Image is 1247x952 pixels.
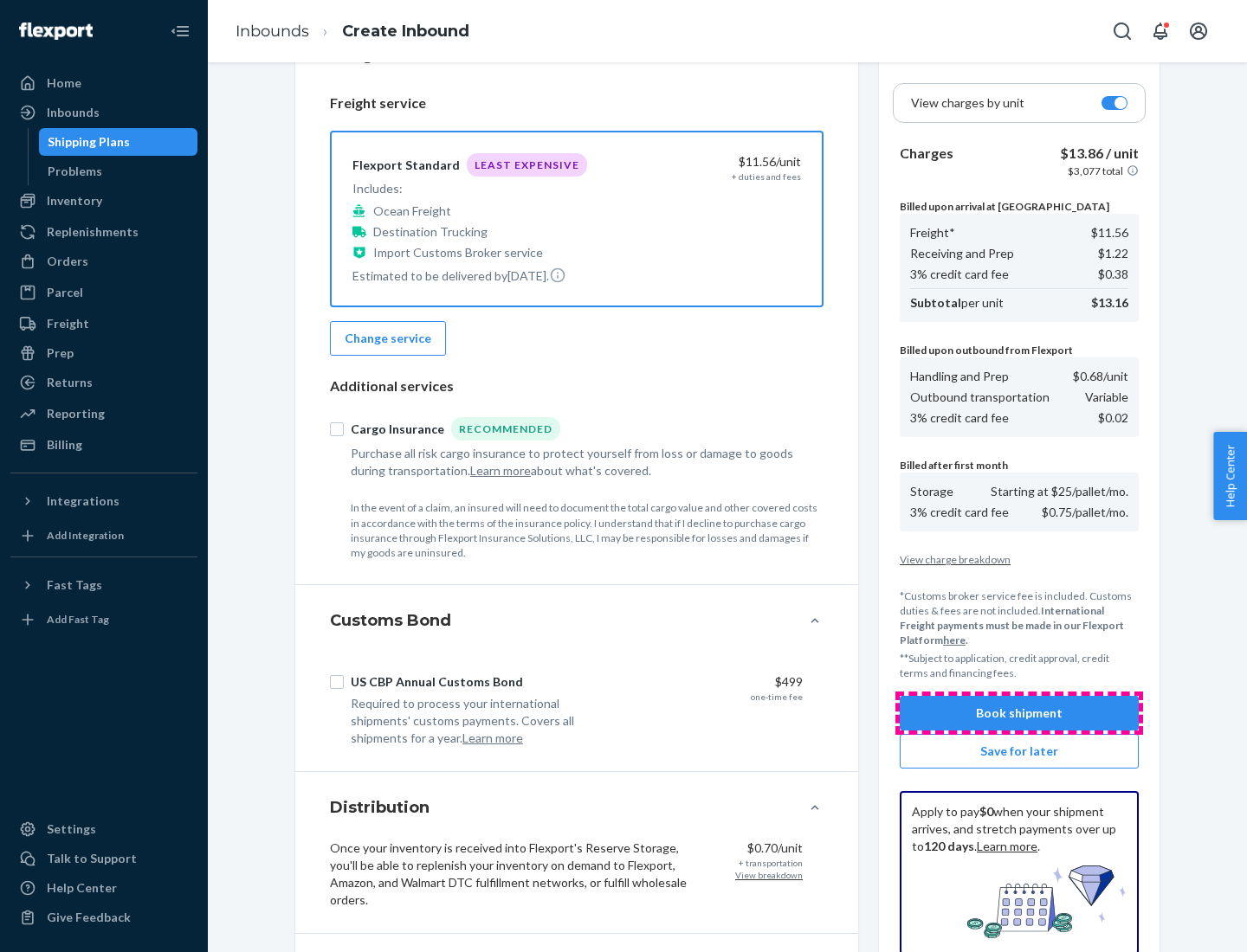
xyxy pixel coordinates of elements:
[10,874,197,902] a: Help Center
[10,248,197,275] a: Orders
[900,552,1139,567] button: View charge breakdown
[900,651,1139,680] p: **Subject to application, credit approval, credit terms and financing fees.
[1105,14,1140,48] button: Open Search Box
[10,369,197,396] a: Returns
[351,695,609,747] div: Required to process your international shipments' customs payments. Covers all shipments for a year.
[900,458,1139,473] p: Billed after first month
[47,405,105,422] div: Reporting
[747,839,803,857] p: $0.70/unit
[236,22,309,41] a: Inbounds
[10,400,197,428] a: Reporting
[451,417,560,441] div: Recommended
[751,691,803,703] div: one-time fee
[910,295,961,310] b: Subtotal
[910,294,1004,312] p: per unit
[352,157,460,174] div: Flexport Standard
[47,820,96,838] div: Settings
[351,421,444,438] div: Cargo Insurance
[900,734,1139,769] button: Save for later
[47,223,139,241] div: Replenishments
[1068,164,1123,178] p: $3,077 total
[330,93,824,113] p: Freight service
[924,839,974,853] b: 120 days
[1060,144,1139,164] p: $13.86 / unit
[39,128,198,156] a: Shipping Plans
[47,909,131,926] div: Give Feedback
[10,431,197,459] a: Billing
[352,267,587,285] p: Estimated to be delivered by [DATE] .
[1181,14,1216,48] button: Open account menu
[910,266,1009,283] p: 3% credit card fee
[48,163,102,180] div: Problems
[19,23,93,40] img: Flexport logo
[10,487,197,515] button: Integrations
[910,389,1050,406] p: Outbound transportation
[462,730,523,747] button: Learn more
[1042,504,1128,521] p: $0.75/pallet/mo.
[1213,432,1247,520] button: Help Center
[373,223,488,241] p: Destination Trucking
[352,180,587,197] p: Includes:
[912,803,1127,855] p: Apply to pay when your shipment arrives, and stretch payments over up to . .
[351,673,523,691] div: US CBP Annual Customs Bond
[47,253,88,270] div: Orders
[1073,368,1128,385] p: $0.68 /unit
[1098,266,1128,283] p: $0.38
[910,409,1009,427] p: 3% credit card fee
[10,279,197,306] a: Parcel
[900,199,1139,214] p: Billed upon arrival at [GEOGRAPHIC_DATA]
[10,845,197,872] a: Talk to Support
[911,94,1024,112] p: View charges by unit
[10,522,197,550] a: Add Integration
[910,245,1014,262] p: Receiving and Prep
[330,376,824,396] p: Additional services
[1091,224,1128,241] p: $11.56
[1085,389,1128,406] p: Variable
[910,224,955,241] p: Freight*
[163,14,197,48] button: Close Navigation
[10,571,197,599] button: Fast Tags
[10,815,197,843] a: Settings
[47,284,83,301] div: Parcel
[10,310,197,338] a: Freight
[900,696,1139,730] button: Book shipment
[910,368,1009,385] p: Handling and Prep
[47,576,102,594] div: Fast Tags
[47,315,89,332] div: Freight
[900,589,1139,648] p: *Customs broker service fee is included. Customs duties & fees are not included.
[330,675,344,689] input: US CBP Annual Customs Bond
[979,804,993,819] b: $0
[735,869,803,881] p: View breakdown
[373,203,451,220] p: Ocean Freight
[1098,409,1128,427] p: $0.02
[47,879,117,897] div: Help Center
[732,170,801,183] div: + duties and fees
[47,436,82,453] div: Billing
[342,22,469,41] a: Create Inbound
[467,153,587,177] div: Least Expensive
[900,604,1124,646] b: International Freight payments must be made in our Flexport Platform .
[10,187,197,215] a: Inventory
[1098,245,1128,262] p: $1.22
[10,99,197,126] a: Inbounds
[900,145,953,161] b: Charges
[10,606,197,634] a: Add Fast Tag
[39,158,198,185] a: Problems
[47,374,93,391] div: Returns
[330,422,344,436] input: Cargo InsuranceRecommended
[47,850,137,867] div: Talk to Support
[47,74,81,92] div: Home
[1091,294,1128,312] p: $13.16
[330,321,446,356] button: Change service
[48,133,130,151] div: Shipping Plans
[222,6,483,57] ol: breadcrumbs
[977,839,1037,853] a: Learn more
[373,244,543,261] p: Import Customs Broker service
[330,609,451,632] h4: Customs Bond
[351,445,803,479] div: Purchase all risk cargo insurance to protect yourself from loss or damage to goods during transpo...
[10,904,197,931] button: Give Feedback
[991,483,1128,500] p: Starting at $25/pallet/mo.
[47,528,124,543] div: Add Integration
